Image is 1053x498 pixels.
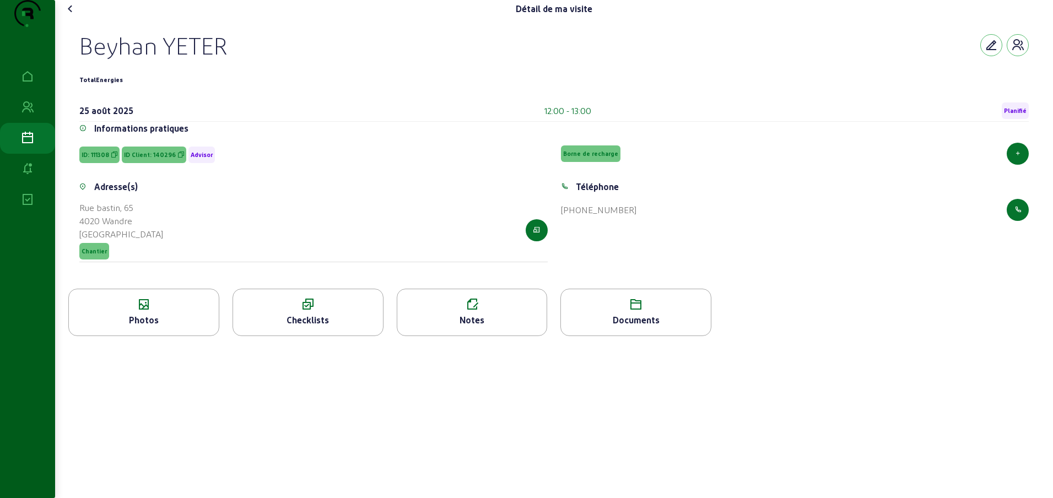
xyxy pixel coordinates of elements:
div: TotalEnergies [79,73,123,86]
span: ID Client: 140296 [124,151,176,159]
div: 4020 Wandre [79,214,163,228]
div: Téléphone [576,180,619,193]
div: Adresse(s) [94,180,138,193]
div: Notes [397,313,547,327]
div: 25 août 2025 [79,104,133,117]
div: 12:00 - 13:00 [544,104,591,117]
span: ID: 111308 [82,151,109,159]
span: Planifié [1004,107,1027,115]
div: Checklists [233,313,383,327]
div: Rue bastin, 65 [79,201,163,214]
span: Borne de recharge [563,150,618,158]
div: Beyhan YETER [79,31,228,59]
div: Documents [561,313,711,327]
div: Photos [69,313,219,327]
div: Informations pratiques [94,122,188,135]
div: [GEOGRAPHIC_DATA] [79,228,163,241]
div: Détail de ma visite [516,2,592,15]
span: Advisor [191,151,213,159]
span: Chantier [82,247,107,255]
div: [PHONE_NUMBER] [561,203,636,216]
